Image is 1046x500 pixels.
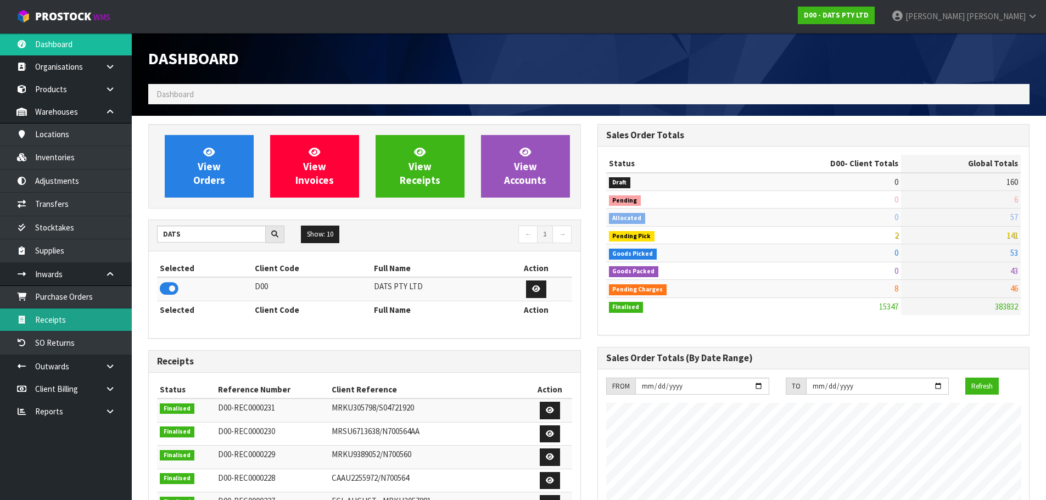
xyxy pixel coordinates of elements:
span: MRSU6713638/N700564AA [332,426,419,436]
a: ViewInvoices [270,135,359,198]
span: View Receipts [400,145,440,187]
span: View Invoices [295,145,334,187]
span: Goods Picked [609,249,657,260]
span: Finalised [160,450,194,461]
span: Finalised [609,302,644,313]
span: 160 [1006,177,1018,187]
strong: D00 - DATS PTY LTD [804,10,869,20]
th: Action [500,301,572,318]
th: Client Code [252,260,371,277]
span: 57 [1010,212,1018,222]
th: - Client Totals [742,155,901,172]
span: 0 [894,212,898,222]
span: D00-REC0000231 [218,402,275,413]
a: ← [518,226,538,243]
th: Global Totals [901,155,1021,172]
th: Status [157,381,215,398]
span: Pending [609,195,641,206]
a: D00 - DATS PTY LTD [798,7,875,24]
button: Refresh [965,378,999,395]
span: View Orders [193,145,225,187]
span: 53 [1010,248,1018,258]
span: Dashboard [156,89,194,99]
button: Show: 10 [301,226,339,243]
span: Finalised [160,473,194,484]
th: Action [500,260,572,277]
span: 15347 [879,301,898,312]
span: 43 [1010,266,1018,276]
span: View Accounts [504,145,546,187]
input: Search clients [157,226,266,243]
span: ProStock [35,9,91,24]
h3: Receipts [157,356,572,367]
span: 8 [894,283,898,294]
h3: Sales Order Totals (By Date Range) [606,353,1021,363]
span: Goods Packed [609,266,659,277]
th: Reference Number [215,381,329,398]
span: 46 [1010,283,1018,294]
span: D00-REC0000230 [218,426,275,436]
a: → [552,226,572,243]
span: MRKU305798/S04721920 [332,402,414,413]
th: Action [528,381,572,398]
span: 0 [894,194,898,205]
span: D00 [830,158,844,168]
a: ViewOrders [165,135,254,198]
h3: Sales Order Totals [606,130,1021,141]
span: MRKU9389052/N700560 [332,449,411,459]
a: ViewReceipts [376,135,465,198]
th: Selected [157,260,252,277]
span: 383832 [995,301,1018,312]
a: 1 [537,226,553,243]
span: 0 [894,248,898,258]
span: Dashboard [148,48,239,69]
span: Finalised [160,426,194,437]
span: [PERSON_NAME] [966,11,1026,21]
span: D00-REC0000229 [218,449,275,459]
th: Full Name [371,301,500,318]
span: Pending Charges [609,284,667,295]
span: 2 [894,230,898,240]
span: Draft [609,177,631,188]
nav: Page navigation [373,226,572,245]
span: 141 [1006,230,1018,240]
span: CAAU2255972/N700564 [332,473,409,483]
th: Client Code [252,301,371,318]
small: WMS [93,12,110,23]
th: Client Reference [329,381,528,398]
span: 0 [894,177,898,187]
img: cube-alt.png [16,9,30,23]
th: Status [606,155,743,172]
span: Allocated [609,213,646,224]
td: DATS PTY LTD [371,277,500,301]
span: [PERSON_NAME] [905,11,965,21]
span: Pending Pick [609,231,655,242]
span: D00-REC0000228 [218,473,275,483]
span: 0 [894,266,898,276]
a: ViewAccounts [481,135,570,198]
td: D00 [252,277,371,301]
span: Finalised [160,403,194,414]
th: Full Name [371,260,500,277]
div: FROM [606,378,635,395]
span: 6 [1014,194,1018,205]
div: TO [786,378,806,395]
th: Selected [157,301,252,318]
